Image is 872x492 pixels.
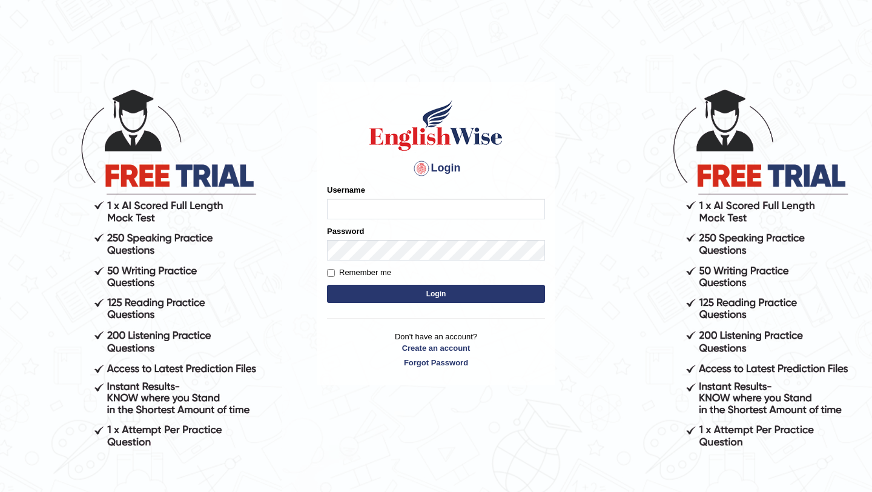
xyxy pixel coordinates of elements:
[327,159,545,178] h4: Login
[327,331,545,368] p: Don't have an account?
[327,357,545,368] a: Forgot Password
[367,98,505,153] img: Logo of English Wise sign in for intelligent practice with AI
[327,184,365,196] label: Username
[327,225,364,237] label: Password
[327,342,545,354] a: Create an account
[327,269,335,277] input: Remember me
[327,267,391,279] label: Remember me
[327,285,545,303] button: Login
